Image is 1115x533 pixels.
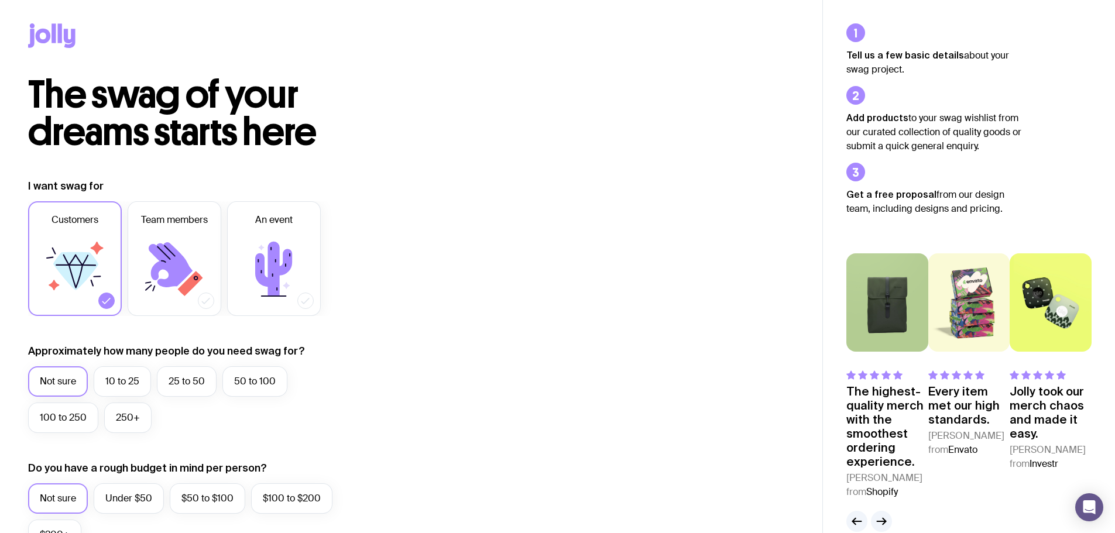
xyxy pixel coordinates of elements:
label: Approximately how many people do you need swag for? [28,344,305,358]
label: Not sure [28,483,88,514]
label: 10 to 25 [94,366,151,397]
span: An event [255,213,293,227]
label: 250+ [104,403,152,433]
label: $50 to $100 [170,483,245,514]
p: to your swag wishlist from our curated collection of quality goods or submit a quick general enqu... [846,111,1022,153]
p: Jolly took our merch chaos and made it easy. [1010,384,1092,441]
span: Team members [141,213,208,227]
label: I want swag for [28,179,104,193]
strong: Get a free proposal [846,189,936,200]
span: Shopify [866,486,898,498]
cite: [PERSON_NAME] from [846,471,928,499]
cite: [PERSON_NAME] from [928,429,1010,457]
label: Not sure [28,366,88,397]
span: Envato [948,443,977,456]
label: 50 to 100 [222,366,287,397]
strong: Tell us a few basic details [846,50,964,60]
p: The highest-quality merch with the smoothest ordering experience. [846,384,928,469]
span: The swag of your dreams starts here [28,71,317,155]
strong: Add products [846,112,908,123]
p: from our design team, including designs and pricing. [846,187,1022,216]
div: Open Intercom Messenger [1075,493,1103,521]
label: 100 to 250 [28,403,98,433]
span: Investr [1030,458,1058,470]
label: Under $50 [94,483,164,514]
label: Do you have a rough budget in mind per person? [28,461,267,475]
label: 25 to 50 [157,366,217,397]
p: about your swag project. [846,48,1022,77]
label: $100 to $200 [251,483,332,514]
cite: [PERSON_NAME] from [1010,443,1092,471]
p: Every item met our high standards. [928,384,1010,427]
span: Customers [52,213,98,227]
